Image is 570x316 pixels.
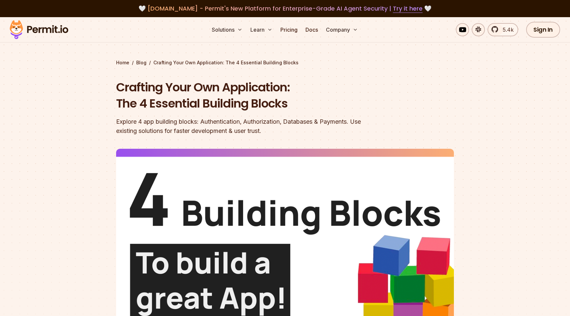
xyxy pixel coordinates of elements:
[303,23,321,36] a: Docs
[116,59,454,66] div: / /
[16,4,554,13] div: 🤍 🤍
[209,23,245,36] button: Solutions
[526,22,560,38] a: Sign In
[278,23,300,36] a: Pricing
[116,59,129,66] a: Home
[499,26,514,34] span: 5.4k
[147,4,423,13] span: [DOMAIN_NAME] - Permit's New Platform for Enterprise-Grade AI Agent Security |
[488,23,518,36] a: 5.4k
[136,59,146,66] a: Blog
[116,117,369,136] div: Explore 4 app building blocks: Authentication, Authorization, Databases & Payments. Use existing ...
[116,79,369,112] h1: Crafting Your Own Application: The 4 Essential Building Blocks
[393,4,423,13] a: Try it here
[7,18,71,41] img: Permit logo
[323,23,361,36] button: Company
[248,23,275,36] button: Learn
